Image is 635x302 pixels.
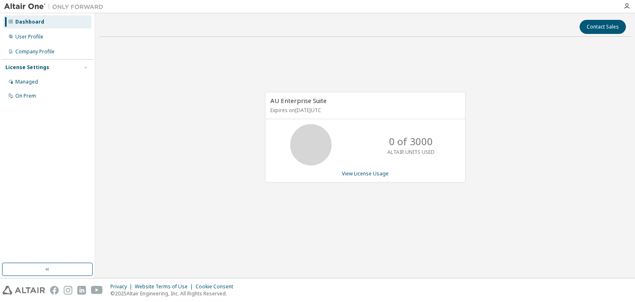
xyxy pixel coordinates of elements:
[389,134,433,149] p: 0 of 3000
[15,34,43,40] div: User Profile
[77,286,86,295] img: linkedin.svg
[135,283,196,290] div: Website Terms of Use
[50,286,59,295] img: facebook.svg
[15,48,55,55] div: Company Profile
[196,283,238,290] div: Cookie Consent
[110,290,238,297] p: © 2025 Altair Engineering, Inc. All Rights Reserved.
[2,286,45,295] img: altair_logo.svg
[387,149,434,156] p: ALTAIR UNITS USED
[5,64,49,71] div: License Settings
[580,20,626,34] button: Contact Sales
[342,170,389,177] a: View License Usage
[270,107,458,114] p: Expires on [DATE] UTC
[4,2,107,11] img: Altair One
[15,19,44,25] div: Dashboard
[64,286,72,295] img: instagram.svg
[110,283,135,290] div: Privacy
[15,93,36,99] div: On Prem
[15,79,38,85] div: Managed
[91,286,103,295] img: youtube.svg
[270,96,327,105] span: AU Enterprise Suite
